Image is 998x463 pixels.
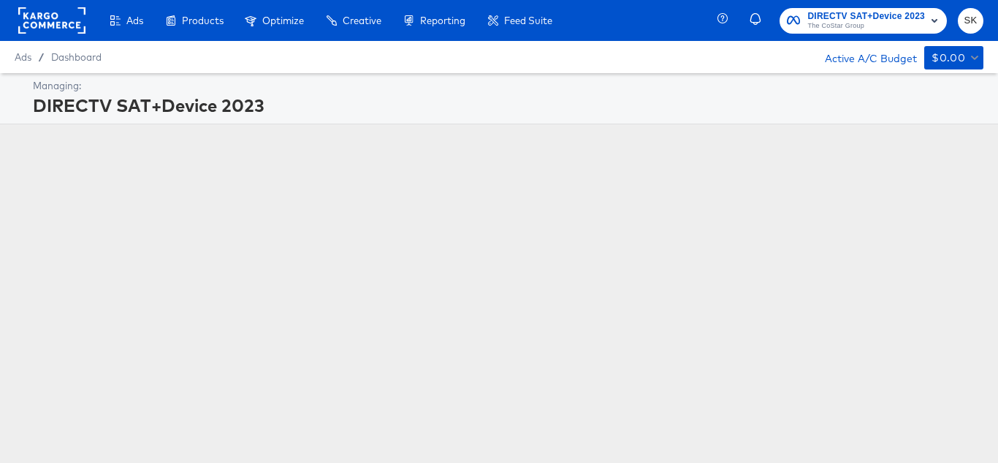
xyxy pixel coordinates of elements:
span: Creative [343,15,381,26]
span: Ads [126,15,143,26]
span: Ads [15,51,31,63]
div: DIRECTV SAT+Device 2023 [33,93,980,118]
button: SK [958,8,983,34]
button: $0.00 [924,46,983,69]
div: Active A/C Budget [810,46,917,68]
span: Reporting [420,15,465,26]
span: Products [182,15,224,26]
span: Feed Suite [504,15,552,26]
div: $0.00 [932,49,965,67]
span: DIRECTV SAT+Device 2023 [807,9,925,24]
div: Managing: [33,79,980,93]
a: Dashboard [51,51,102,63]
span: / [31,51,51,63]
button: DIRECTV SAT+Device 2023The CoStar Group [780,8,947,34]
span: Optimize [262,15,304,26]
span: The CoStar Group [807,20,925,32]
span: SK [964,12,978,29]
